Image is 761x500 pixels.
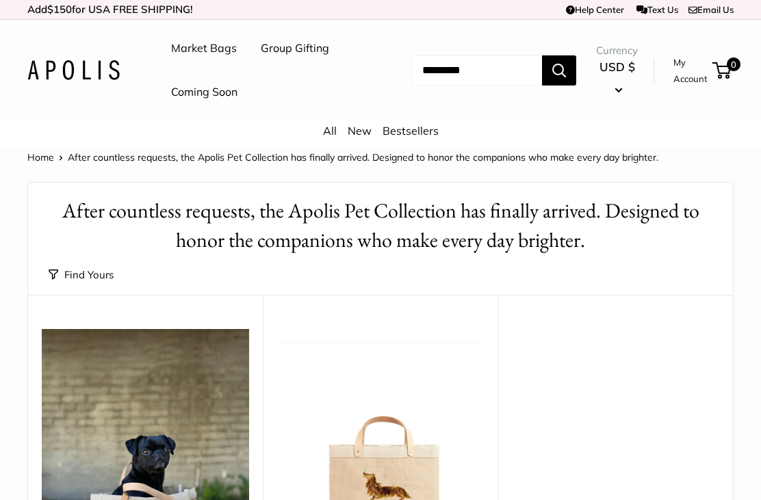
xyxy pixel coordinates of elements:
span: 0 [727,57,740,71]
img: Apolis [27,60,120,80]
a: Coming Soon [171,82,237,103]
a: 0 [714,62,731,79]
a: Home [27,151,54,163]
a: Bestsellers [383,124,439,137]
a: Email Us [688,4,734,15]
a: All [323,124,337,137]
button: Find Yours [49,265,114,285]
a: New [348,124,372,137]
input: Search... [411,55,542,85]
h1: After countless requests, the Apolis Pet Collection has finally arrived. Designed to honor the co... [49,196,712,255]
button: USD $ [596,56,638,100]
span: After countless requests, the Apolis Pet Collection has finally arrived. Designed to honor the co... [68,151,658,163]
span: USD $ [599,60,635,74]
a: Text Us [636,4,678,15]
a: Group Gifting [261,38,329,59]
a: Market Bags [171,38,237,59]
button: Search [542,55,576,85]
span: $150 [47,3,72,16]
nav: Breadcrumb [27,148,658,166]
a: My Account [673,54,708,88]
a: Help Center [566,4,624,15]
span: Currency [596,41,638,60]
